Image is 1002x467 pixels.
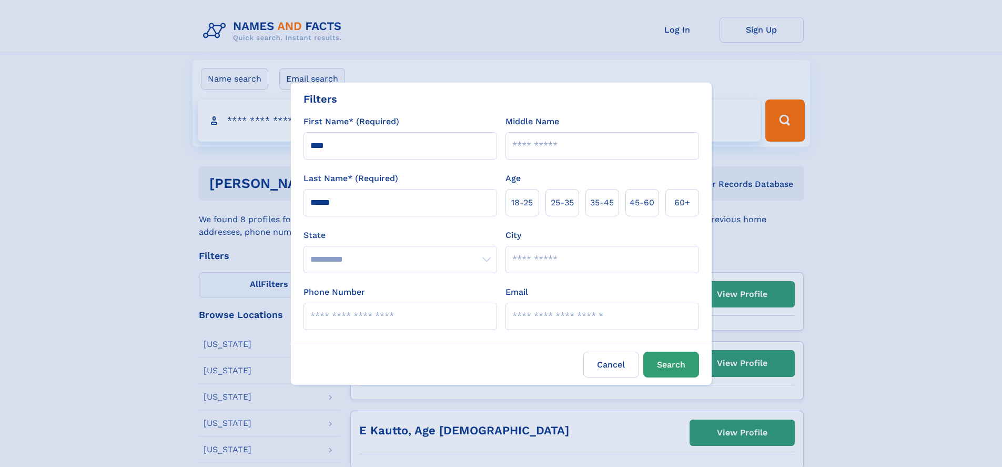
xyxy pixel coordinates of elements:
div: Filters [303,91,337,107]
label: Phone Number [303,286,365,299]
button: Search [643,352,699,377]
label: Cancel [583,352,639,377]
label: Email [505,286,528,299]
span: 25‑35 [551,196,574,209]
span: 45‑60 [630,196,654,209]
label: City [505,229,521,242]
label: Age [505,172,521,185]
label: State [303,229,497,242]
span: 35‑45 [590,196,614,209]
label: Middle Name [505,115,559,128]
span: 18‑25 [511,196,533,209]
label: Last Name* (Required) [303,172,398,185]
span: 60+ [674,196,690,209]
label: First Name* (Required) [303,115,399,128]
